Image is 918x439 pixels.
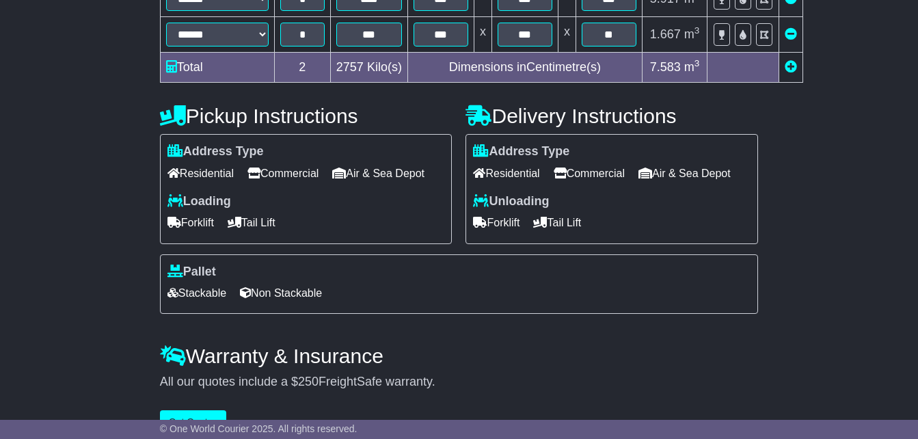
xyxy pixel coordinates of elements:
label: Address Type [167,144,264,159]
span: Commercial [247,163,319,184]
span: Forklift [473,212,519,233]
span: m [684,60,700,74]
a: Remove this item [785,27,797,41]
label: Loading [167,194,231,209]
td: Total [160,53,274,83]
span: Air & Sea Depot [638,163,731,184]
span: Tail Lift [228,212,275,233]
span: 1.667 [650,27,681,41]
span: Air & Sea Depot [332,163,424,184]
span: Non Stackable [240,282,322,304]
span: 250 [298,375,319,388]
td: Dimensions in Centimetre(s) [407,53,642,83]
sup: 3 [694,58,700,68]
div: All our quotes include a $ FreightSafe warranty. [160,375,758,390]
span: Stackable [167,282,226,304]
label: Address Type [473,144,569,159]
span: Residential [473,163,539,184]
h4: Delivery Instructions [465,105,758,127]
span: © One World Courier 2025. All rights reserved. [160,423,357,434]
td: 2 [274,53,330,83]
sup: 3 [694,25,700,36]
td: x [558,17,576,53]
td: x [474,17,491,53]
span: Tail Lift [533,212,581,233]
span: m [684,27,700,41]
td: Kilo(s) [330,53,407,83]
a: Add new item [785,60,797,74]
span: 2757 [336,60,364,74]
span: Residential [167,163,234,184]
label: Pallet [167,265,216,280]
button: Get Quotes [160,410,227,434]
h4: Pickup Instructions [160,105,453,127]
span: Forklift [167,212,214,233]
span: Commercial [554,163,625,184]
span: 7.583 [650,60,681,74]
h4: Warranty & Insurance [160,345,758,367]
label: Unloading [473,194,549,209]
